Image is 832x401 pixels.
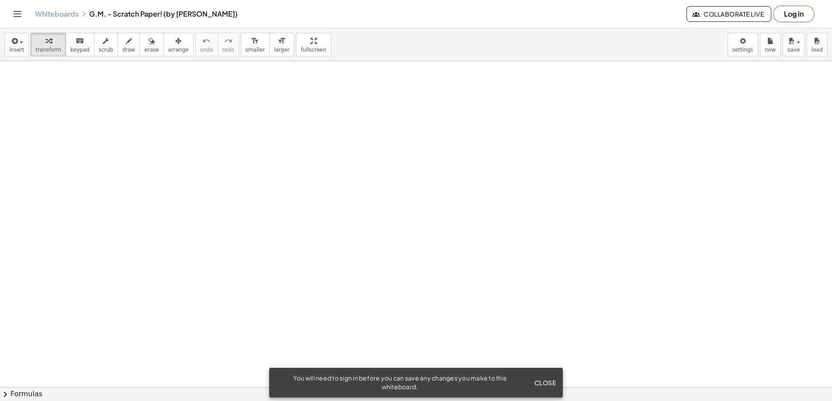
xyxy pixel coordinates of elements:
[144,47,159,53] span: erase
[195,33,218,56] button: undoundo
[686,6,771,22] button: Collaborate Live
[530,375,559,391] button: Close
[269,33,294,56] button: format_sizelarger
[163,33,194,56] button: arrange
[202,36,211,46] i: undo
[139,33,163,56] button: erase
[301,47,326,53] span: fullscreen
[773,6,815,22] button: Log in
[811,47,823,53] span: load
[276,374,523,391] div: You will need to sign in before you can save any changes you make to this whiteboard.
[66,33,94,56] button: keyboardkeypad
[765,47,776,53] span: new
[122,47,135,53] span: draw
[251,36,259,46] i: format_size
[99,47,113,53] span: scrub
[118,33,140,56] button: draw
[760,33,781,56] button: new
[807,33,828,56] button: load
[218,33,239,56] button: redoredo
[534,379,556,387] span: Close
[76,36,84,46] i: keyboard
[35,47,61,53] span: transform
[241,33,270,56] button: format_sizesmaller
[35,10,79,18] a: Whiteboards
[222,47,234,53] span: redo
[94,33,118,56] button: scrub
[4,33,29,56] button: insert
[31,33,66,56] button: transform
[296,33,331,56] button: fullscreen
[694,10,764,18] span: Collaborate Live
[274,47,289,53] span: larger
[224,36,232,46] i: redo
[200,47,213,53] span: undo
[246,47,265,53] span: smaller
[277,36,286,46] i: format_size
[787,47,800,53] span: save
[728,33,758,56] button: settings
[732,47,753,53] span: settings
[9,47,24,53] span: insert
[10,7,24,21] button: Toggle navigation
[70,47,90,53] span: keypad
[168,47,189,53] span: arrange
[783,33,805,56] button: save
